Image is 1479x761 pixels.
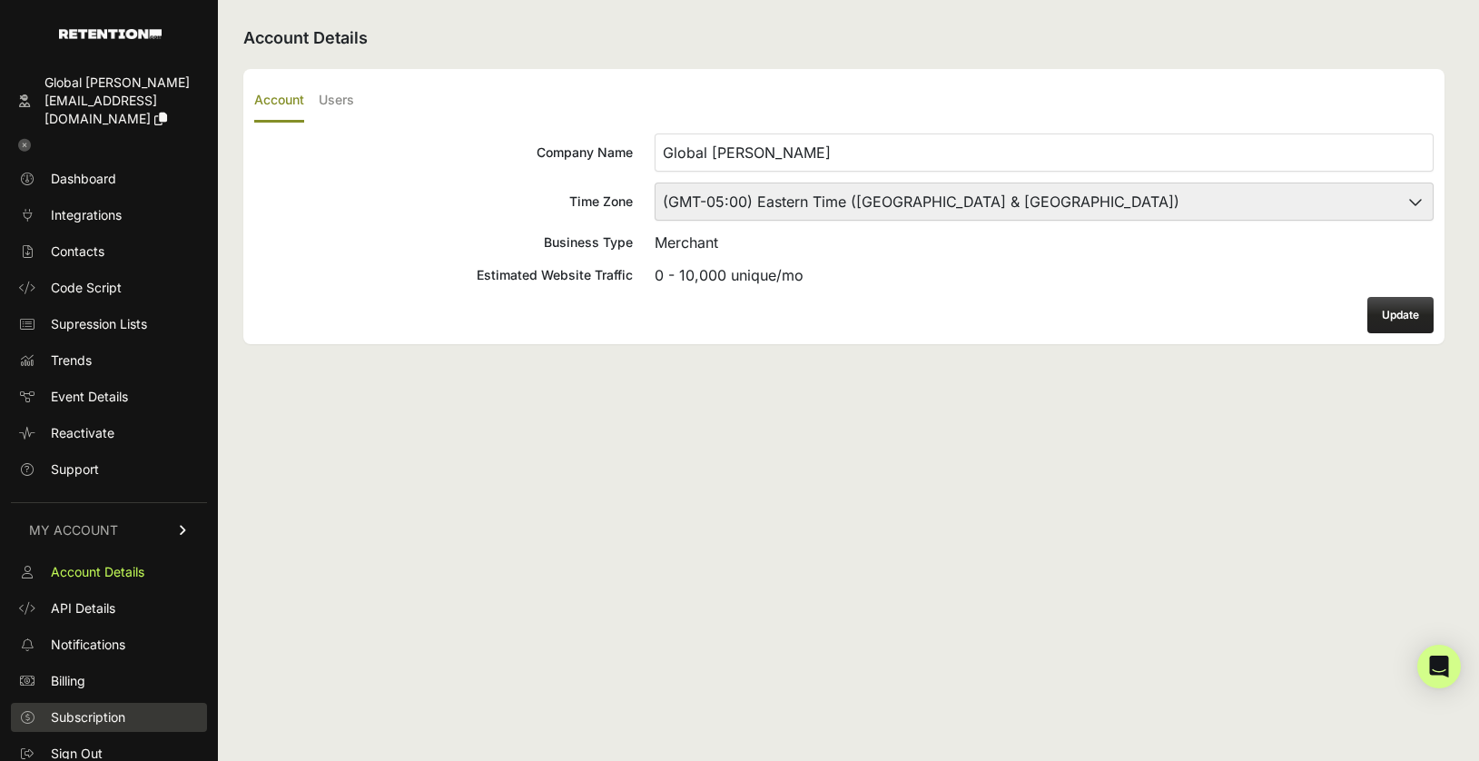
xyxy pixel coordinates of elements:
[51,388,128,406] span: Event Details
[11,310,207,339] a: Supression Lists
[1367,297,1434,333] button: Update
[51,636,125,654] span: Notifications
[51,563,144,581] span: Account Details
[655,133,1434,172] input: Company Name
[655,264,1434,286] div: 0 - 10,000 unique/mo
[51,170,116,188] span: Dashboard
[11,273,207,302] a: Code Script
[11,419,207,448] a: Reactivate
[11,164,207,193] a: Dashboard
[51,599,115,618] span: API Details
[44,93,157,126] span: [EMAIL_ADDRESS][DOMAIN_NAME]
[655,183,1434,221] select: Time Zone
[11,346,207,375] a: Trends
[51,279,122,297] span: Code Script
[11,68,207,133] a: Global [PERSON_NAME] [EMAIL_ADDRESS][DOMAIN_NAME]
[11,237,207,266] a: Contacts
[11,594,207,623] a: API Details
[51,424,114,442] span: Reactivate
[254,193,633,211] div: Time Zone
[254,80,304,123] label: Account
[11,201,207,230] a: Integrations
[254,233,633,252] div: Business Type
[51,315,147,333] span: Supression Lists
[11,703,207,732] a: Subscription
[243,25,1444,51] h2: Account Details
[51,708,125,726] span: Subscription
[11,667,207,696] a: Billing
[319,80,354,123] label: Users
[51,242,104,261] span: Contacts
[44,74,200,92] div: Global [PERSON_NAME]
[1417,645,1461,688] div: Open Intercom Messenger
[11,630,207,659] a: Notifications
[655,232,1434,253] div: Merchant
[51,672,85,690] span: Billing
[51,206,122,224] span: Integrations
[11,558,207,587] a: Account Details
[51,351,92,370] span: Trends
[254,143,633,162] div: Company Name
[254,266,633,284] div: Estimated Website Traffic
[29,521,118,539] span: MY ACCOUNT
[11,502,207,558] a: MY ACCOUNT
[11,382,207,411] a: Event Details
[51,460,99,479] span: Support
[11,455,207,484] a: Support
[59,29,162,39] img: Retention.com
